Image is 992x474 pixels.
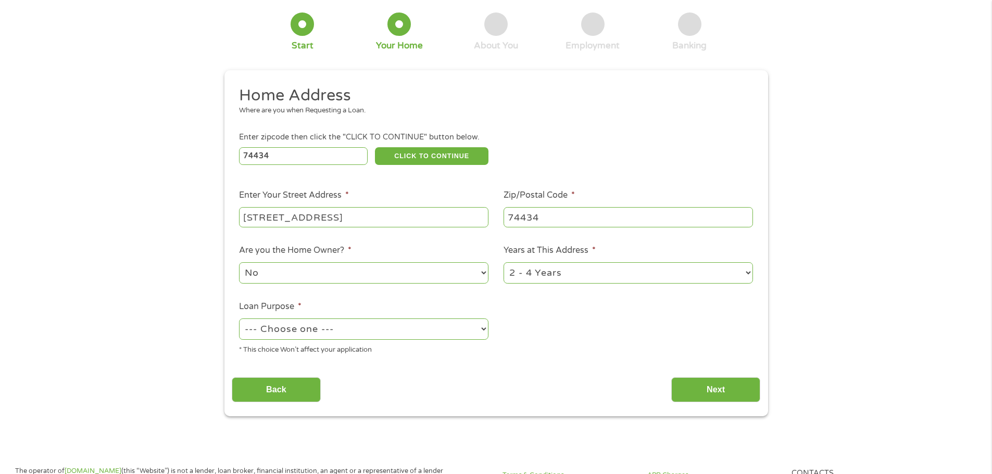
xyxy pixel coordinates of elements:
[566,40,620,52] div: Employment
[474,40,518,52] div: About You
[504,190,575,201] label: Zip/Postal Code
[239,341,488,355] div: * This choice Won’t affect your application
[239,85,745,106] h2: Home Address
[239,207,488,227] input: 1 Main Street
[239,245,351,256] label: Are you the Home Owner?
[671,377,760,403] input: Next
[239,106,745,116] div: Where are you when Requesting a Loan.
[239,132,752,143] div: Enter zipcode then click the "CLICK TO CONTINUE" button below.
[376,40,423,52] div: Your Home
[672,40,707,52] div: Banking
[232,377,321,403] input: Back
[239,190,349,201] label: Enter Your Street Address
[239,301,302,312] label: Loan Purpose
[239,147,368,165] input: Enter Zipcode (e.g 01510)
[375,147,488,165] button: CLICK TO CONTINUE
[292,40,313,52] div: Start
[504,245,596,256] label: Years at This Address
